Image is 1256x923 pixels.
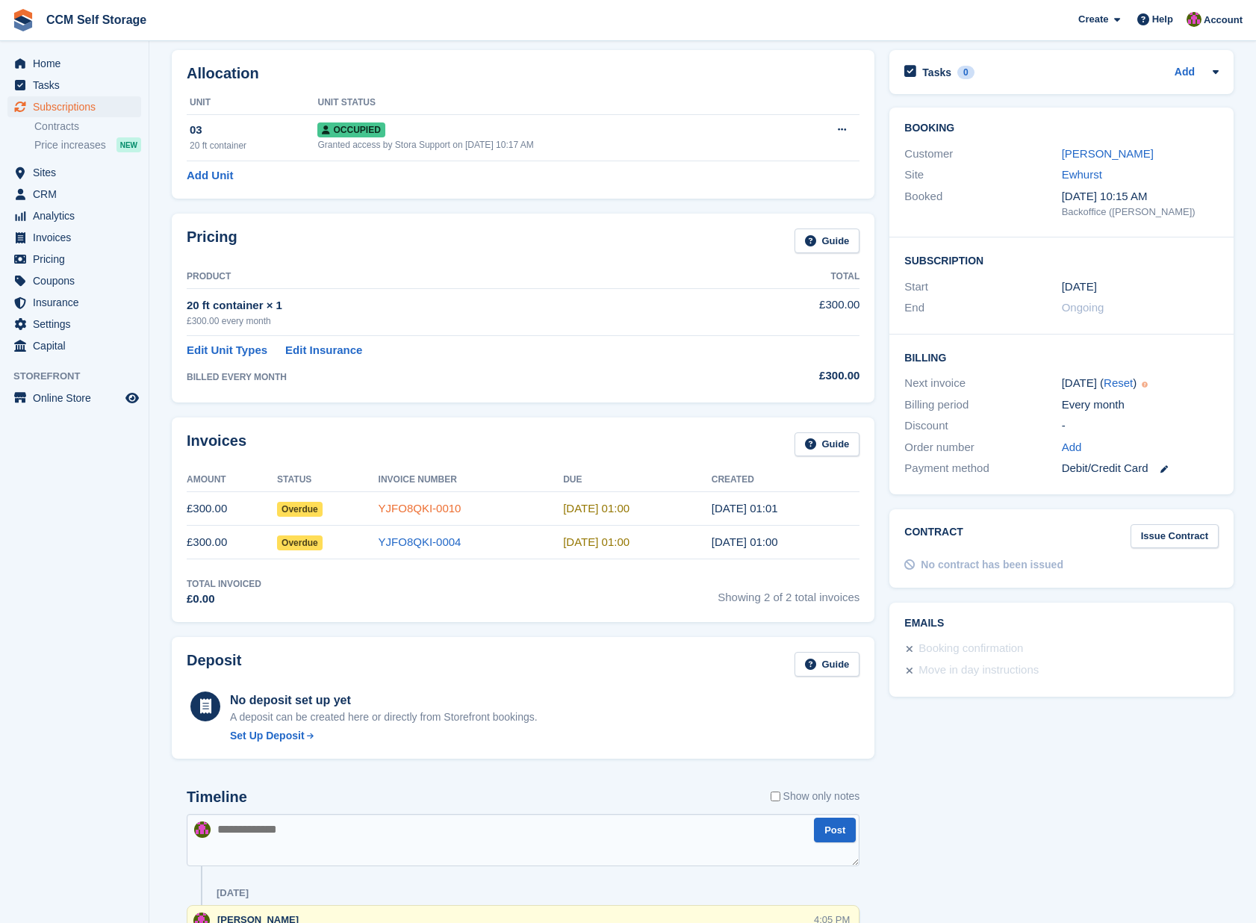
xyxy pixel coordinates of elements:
label: Show only notes [771,789,860,804]
th: Amount [187,468,277,492]
div: Total Invoiced [187,577,261,591]
h2: Pricing [187,229,237,253]
div: Payment method [904,460,1061,477]
span: Storefront [13,369,149,384]
a: [PERSON_NAME] [1062,147,1154,160]
a: YJFO8QKI-0010 [379,502,461,515]
span: Overdue [277,535,323,550]
span: Online Store [33,388,122,408]
div: End [904,299,1061,317]
a: Guide [795,432,860,457]
th: Unit [187,91,317,115]
div: No deposit set up yet [230,692,538,709]
a: Add [1062,439,1082,456]
div: Backoffice ([PERSON_NAME]) [1062,205,1219,220]
th: Product [187,265,734,289]
th: Total [734,265,860,289]
a: Preview store [123,389,141,407]
span: Occupied [317,122,385,137]
a: menu [7,53,141,74]
span: Showing 2 of 2 total invoices [718,577,859,608]
div: £300.00 every month [187,314,734,328]
img: Tracy St Clair [194,821,211,838]
th: Due [563,468,712,492]
a: Guide [795,652,860,677]
a: menu [7,162,141,183]
div: 0 [957,66,974,79]
a: menu [7,270,141,291]
h2: Allocation [187,65,859,82]
span: Subscriptions [33,96,122,117]
a: Edit Insurance [285,342,362,359]
a: Price increases NEW [34,137,141,153]
a: menu [7,388,141,408]
input: Show only notes [771,789,780,804]
div: Next invoice [904,375,1061,392]
a: menu [7,205,141,226]
td: £300.00 [187,526,277,559]
a: Edit Unit Types [187,342,267,359]
span: Pricing [33,249,122,270]
a: menu [7,249,141,270]
time: 2025-08-13 00:00:00 UTC [563,502,629,515]
h2: Tasks [922,66,951,79]
div: Site [904,167,1061,184]
span: Capital [33,335,122,356]
img: Tracy St Clair [1187,12,1201,27]
div: Start [904,279,1061,296]
div: Move in day instructions [918,662,1039,680]
a: menu [7,335,141,356]
a: Add Unit [187,167,233,184]
div: Billing period [904,397,1061,414]
div: Set Up Deposit [230,728,305,744]
div: BILLED EVERY MONTH [187,370,734,384]
span: Help [1152,12,1173,27]
span: Tasks [33,75,122,96]
a: menu [7,227,141,248]
span: Overdue [277,502,323,517]
span: Settings [33,314,122,335]
a: YJFO8QKI-0004 [379,535,461,548]
td: £300.00 [187,492,277,526]
img: stora-icon-8386f47178a22dfd0bd8f6a31ec36ba5ce8667c1dd55bd0f319d3a0aa187defe.svg [12,9,34,31]
a: menu [7,75,141,96]
h2: Deposit [187,652,241,677]
td: £300.00 [734,288,860,335]
th: Unit Status [317,91,791,115]
a: Issue Contract [1131,524,1219,549]
button: Post [814,818,856,842]
div: £0.00 [187,591,261,608]
div: 20 ft container × 1 [187,297,734,314]
div: Booking confirmation [918,640,1023,658]
a: CCM Self Storage [40,7,152,32]
time: 2025-07-13 00:00:00 UTC [563,535,629,548]
div: Granted access by Stora Support on [DATE] 10:17 AM [317,138,791,152]
div: 03 [190,122,317,139]
span: Coupons [33,270,122,291]
a: Guide [795,229,860,253]
span: Analytics [33,205,122,226]
time: 2025-07-12 00:00:00 UTC [1062,279,1097,296]
span: Ongoing [1062,301,1104,314]
div: [DATE] [217,887,249,899]
h2: Booking [904,122,1219,134]
div: [DATE] 10:15 AM [1062,188,1219,205]
h2: Timeline [187,789,247,806]
span: Home [33,53,122,74]
h2: Invoices [187,432,246,457]
span: Sites [33,162,122,183]
div: Debit/Credit Card [1062,460,1219,477]
p: A deposit can be created here or directly from Storefront bookings. [230,709,538,725]
div: Customer [904,146,1061,163]
h2: Contract [904,524,963,549]
a: Contracts [34,119,141,134]
div: 20 ft container [190,139,317,152]
span: Insurance [33,292,122,313]
a: Add [1175,64,1195,81]
span: Account [1204,13,1243,28]
th: Invoice Number [379,468,564,492]
div: [DATE] ( ) [1062,375,1219,392]
span: CRM [33,184,122,205]
th: Status [277,468,379,492]
a: menu [7,314,141,335]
